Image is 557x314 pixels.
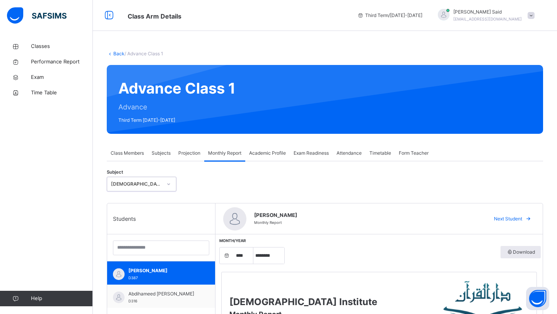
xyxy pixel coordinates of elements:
span: Download [506,249,535,256]
span: Next Student [494,215,522,222]
span: Month/Year [219,238,246,243]
span: Exam Readiness [294,150,329,157]
span: Time Table [31,89,93,97]
span: Help [31,295,92,302]
span: Timetable [369,150,391,157]
button: Open asap [526,287,549,310]
img: default.svg [113,292,125,303]
span: Subjects [152,150,171,157]
span: Students [113,215,136,223]
span: Class Arm Details [128,12,181,20]
span: D387 [128,276,138,280]
img: default.svg [113,268,125,280]
span: Class Members [111,150,144,157]
span: [PERSON_NAME] [128,267,198,274]
img: safsims [7,7,67,24]
span: Attendance [337,150,362,157]
span: Form Teacher [399,150,429,157]
span: D316 [128,299,137,303]
span: [DEMOGRAPHIC_DATA] Institute [229,296,377,307]
span: [EMAIL_ADDRESS][DOMAIN_NAME] [453,17,522,21]
span: Monthly Report [208,150,241,157]
span: Performance Report [31,58,93,66]
span: Abdihameed [PERSON_NAME] [128,290,198,297]
span: Subject [107,169,123,176]
span: Academic Profile [249,150,286,157]
span: [PERSON_NAME] Said [453,9,522,15]
span: Monthly Report [254,220,282,225]
span: Projection [178,150,200,157]
span: Exam [31,73,93,81]
div: Hafiz MahadSaid [430,9,538,22]
div: [DEMOGRAPHIC_DATA] Memorisation [111,181,162,188]
span: Classes [31,43,93,50]
img: default.svg [223,207,246,230]
span: session/term information [357,12,422,19]
span: [PERSON_NAME] [254,212,480,219]
a: Back [113,51,125,56]
span: / Advance Class 1 [125,51,163,56]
